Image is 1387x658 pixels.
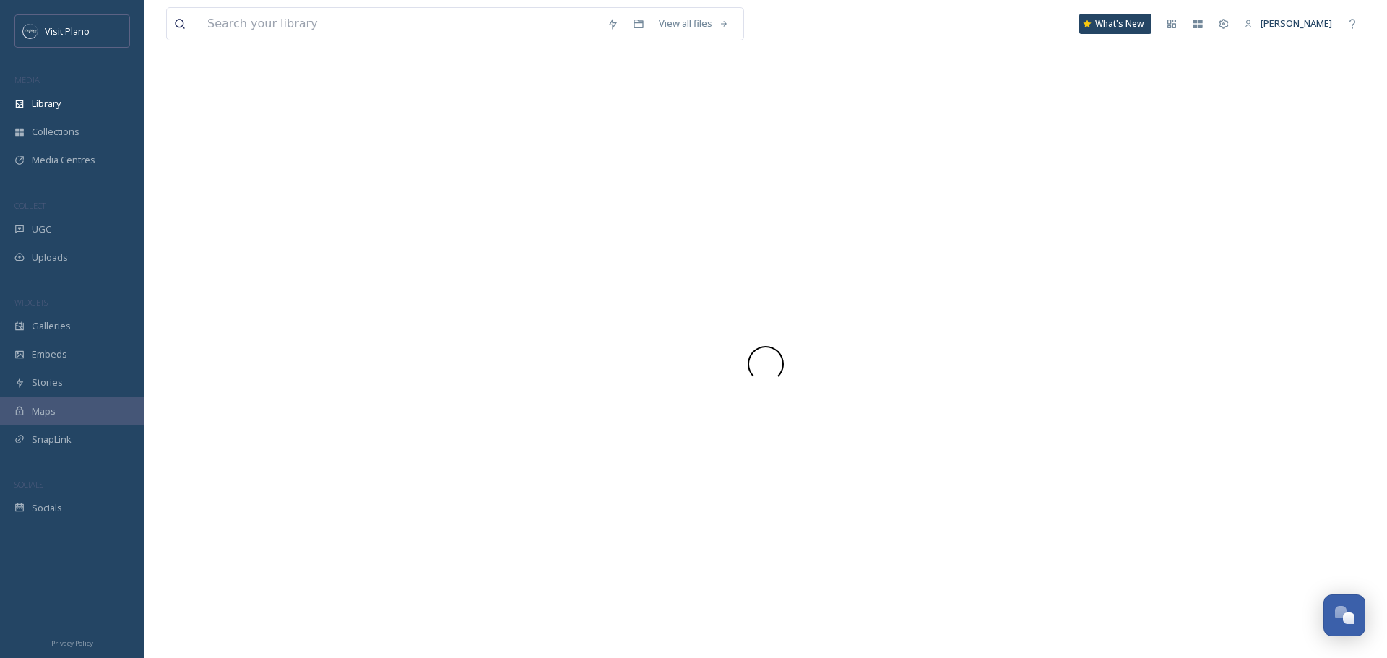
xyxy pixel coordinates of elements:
span: Visit Plano [45,25,90,38]
span: [PERSON_NAME] [1261,17,1332,30]
span: Stories [32,376,63,389]
span: Privacy Policy [51,638,93,648]
span: Socials [32,501,62,515]
a: Privacy Policy [51,633,93,651]
span: MEDIA [14,74,40,85]
span: Maps [32,404,56,418]
button: Open Chat [1323,594,1365,636]
a: What's New [1079,14,1151,34]
span: Embeds [32,347,67,361]
span: Media Centres [32,153,95,167]
span: SnapLink [32,433,72,446]
span: Collections [32,125,79,139]
span: Uploads [32,251,68,264]
a: View all files [652,9,736,38]
span: Library [32,97,61,111]
input: Search your library [200,8,600,40]
span: UGC [32,222,51,236]
span: SOCIALS [14,479,43,490]
span: WIDGETS [14,297,48,308]
span: COLLECT [14,200,46,211]
span: Galleries [32,319,71,333]
img: images.jpeg [23,24,38,38]
a: [PERSON_NAME] [1237,9,1339,38]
